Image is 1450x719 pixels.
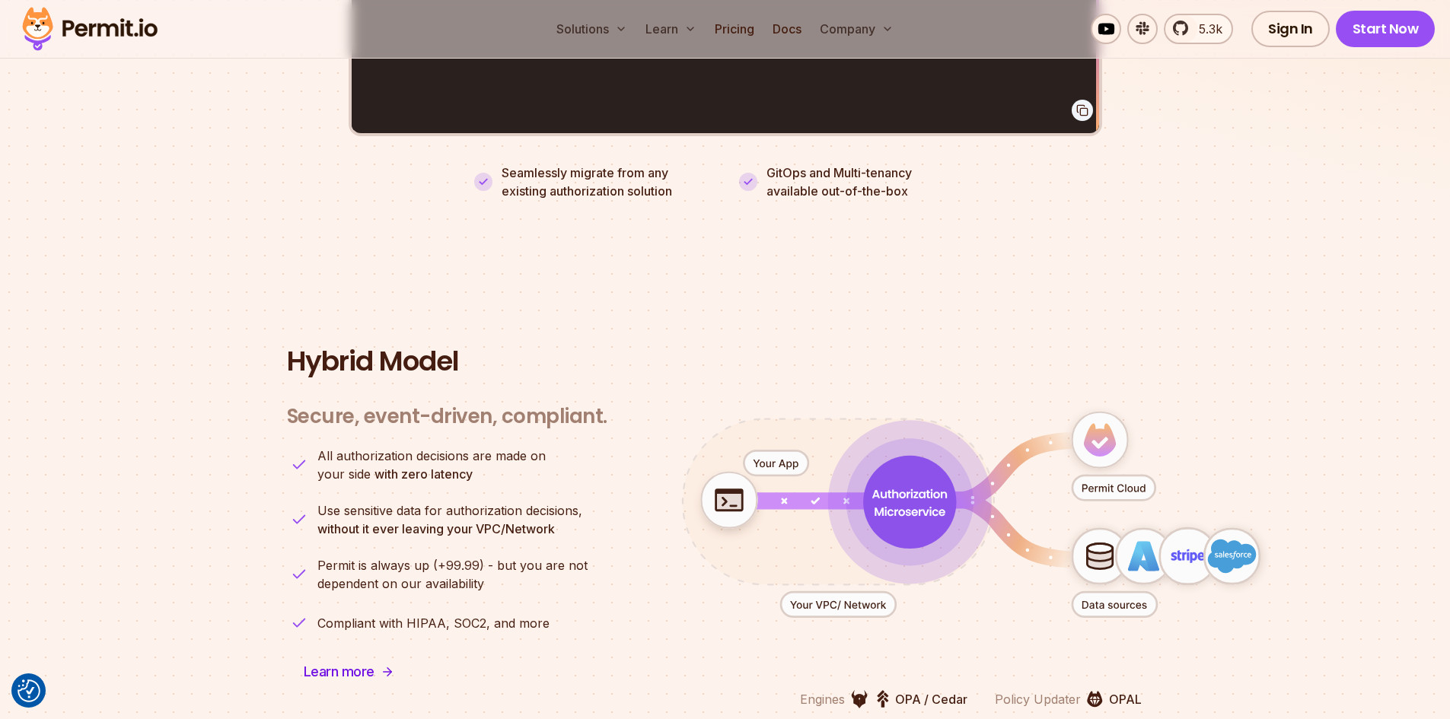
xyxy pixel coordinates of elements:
[502,164,712,200] p: Seamlessly migrate from any existing authorization solution
[1109,690,1142,708] p: OPAL
[317,501,582,520] span: Use sensitive data for authorization decisions,
[287,404,607,429] h3: Secure, event-driven, compliant.
[1251,11,1330,47] a: Sign In
[287,346,1164,377] h2: Hybrid Model
[895,690,967,708] p: OPA / Cedar
[1336,11,1436,47] a: Start Now
[709,14,760,44] a: Pricing
[317,556,588,574] span: Permit is always up (+99.99) - but you are not
[766,164,912,200] p: GitOps and Multi-tenancy available out-of-the-box
[639,14,703,44] button: Learn
[814,14,900,44] button: Company
[317,447,546,483] p: your side
[317,521,555,536] strong: without it ever leaving your VPC/Network
[800,690,845,708] p: Engines
[766,14,808,44] a: Docs
[1190,20,1222,38] span: 5.3k
[317,447,546,465] span: All authorization decisions are made on
[1164,14,1233,44] a: 5.3k
[550,14,633,44] button: Solutions
[317,614,550,632] p: Compliant with HIPAA, SOC2, and more
[18,679,40,702] button: Consent Preferences
[374,466,473,482] strong: with zero latency
[304,661,374,682] span: Learn more
[287,654,411,690] a: Learn more
[635,367,1308,662] div: animation
[18,679,40,702] img: Revisit consent button
[317,556,588,593] p: dependent on our availability
[995,690,1081,708] p: Policy Updater
[15,3,164,55] img: Permit logo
